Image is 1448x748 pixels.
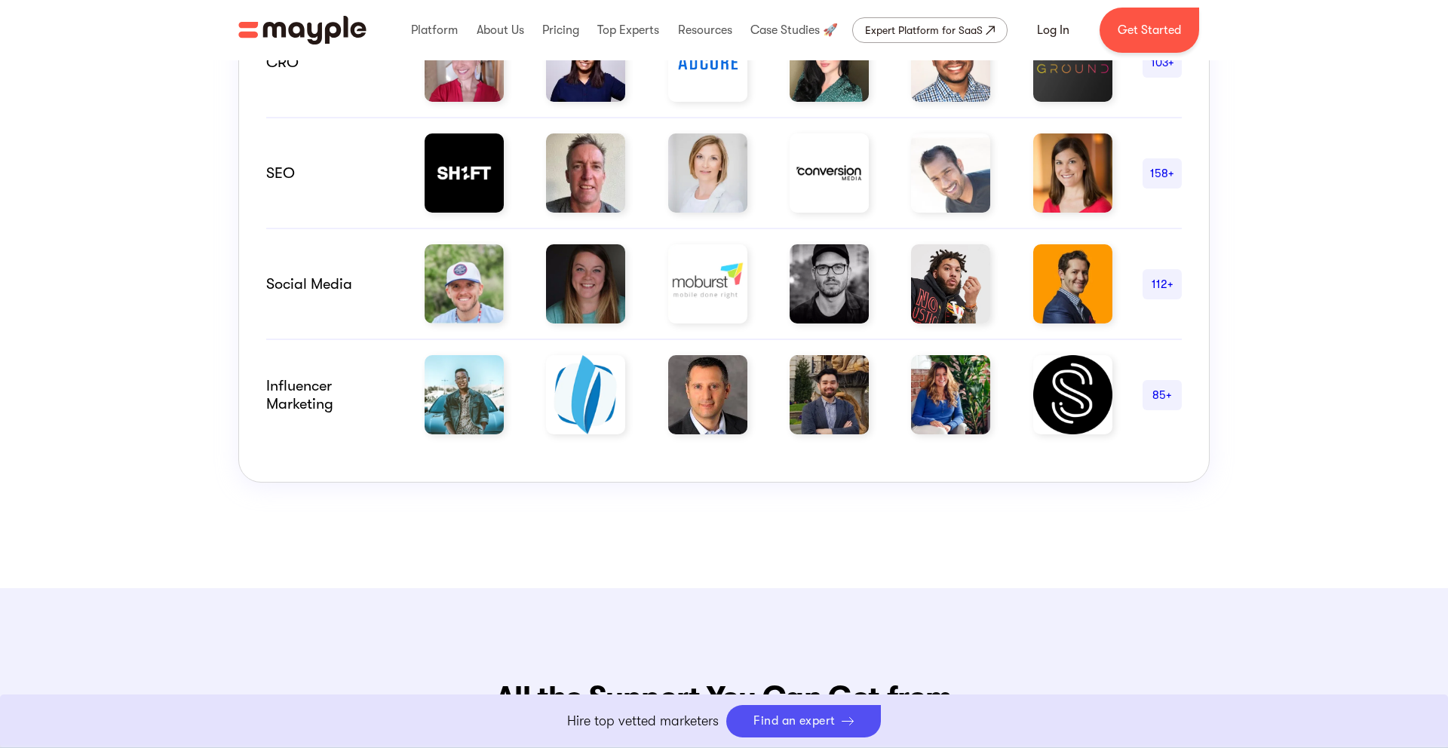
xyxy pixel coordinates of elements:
[266,275,394,293] div: Social Media
[852,17,1008,43] a: Expert Platform for SaaS
[1143,54,1182,72] div: 103+
[266,54,394,72] div: CRO
[538,6,583,54] div: Pricing
[1100,8,1199,53] a: Get Started
[266,164,394,182] div: SEO
[865,21,983,39] div: Expert Platform for SaaS
[594,6,663,54] div: Top Experts
[407,6,462,54] div: Platform
[1143,275,1182,293] div: 112+
[1019,12,1088,48] a: Log In
[238,16,367,44] a: home
[674,6,736,54] div: Resources
[473,6,528,54] div: About Us
[1143,386,1182,404] div: 85+
[238,16,367,44] img: Mayple logo
[266,377,394,413] div: Influencer marketing
[1143,164,1182,182] div: 158+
